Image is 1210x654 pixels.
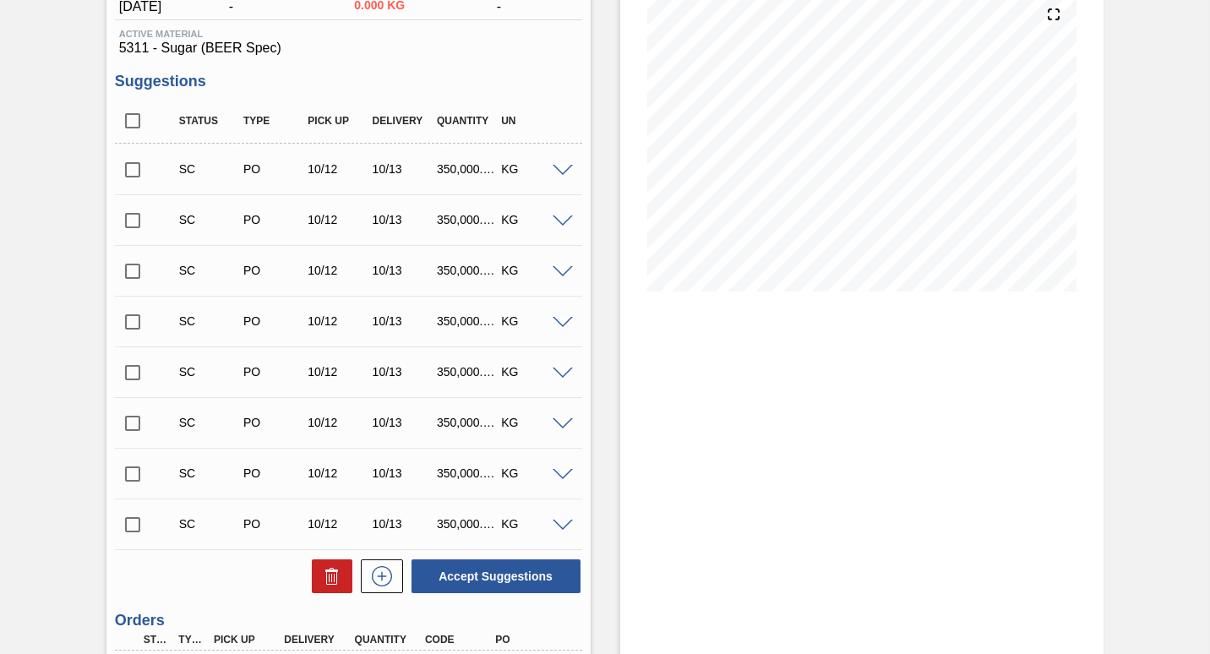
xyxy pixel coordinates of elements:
div: 10/13/2025 [368,213,438,226]
div: 10/13/2025 [368,314,438,328]
div: 350,000.000 [433,365,502,379]
div: KG [497,365,566,379]
button: Accept Suggestions [412,559,580,593]
div: 10/12/2025 [303,162,373,176]
div: Suggestion Created [175,264,244,277]
div: Type [239,115,308,127]
div: Purchase order [239,264,308,277]
div: Suggestion Created [175,365,244,379]
div: KG [497,264,566,277]
div: 10/12/2025 [303,264,373,277]
span: 5311 - Sugar (BEER Spec) [119,41,578,56]
div: Type [174,634,209,646]
div: 350,000.000 [433,466,502,480]
div: KG [497,314,566,328]
div: Status [175,115,244,127]
div: 350,000.000 [433,162,502,176]
div: 10/13/2025 [368,416,438,429]
div: Suggestion Created [175,466,244,480]
div: 10/13/2025 [368,517,438,531]
div: 350,000.000 [433,213,502,226]
div: Purchase order [239,314,308,328]
div: UN [497,115,566,127]
div: 10/13/2025 [368,365,438,379]
div: KG [497,213,566,226]
div: Purchase order [239,213,308,226]
div: 10/13/2025 [368,466,438,480]
div: Purchase order [239,416,308,429]
div: Purchase order [239,162,308,176]
div: 10/12/2025 [303,213,373,226]
div: Quantity [351,634,428,646]
div: Pick up [210,634,286,646]
h3: Suggestions [115,73,582,90]
div: 10/13/2025 [368,264,438,277]
div: Delete Suggestions [303,559,352,593]
div: PO [491,634,568,646]
div: 350,000.000 [433,314,502,328]
div: New suggestion [352,559,403,593]
div: KG [497,162,566,176]
div: 350,000.000 [433,416,502,429]
div: Suggestion Created [175,416,244,429]
div: KG [497,466,566,480]
div: Code [421,634,498,646]
div: Delivery [368,115,438,127]
div: 10/12/2025 [303,314,373,328]
div: 10/12/2025 [303,365,373,379]
div: KG [497,416,566,429]
div: 10/12/2025 [303,466,373,480]
span: Active Material [119,29,578,39]
div: Suggestion Created [175,314,244,328]
div: Suggestion Created [175,517,244,531]
div: KG [497,517,566,531]
div: 350,000.000 [433,264,502,277]
div: 10/12/2025 [303,517,373,531]
div: 10/12/2025 [303,416,373,429]
div: 10/13/2025 [368,162,438,176]
div: Purchase order [239,517,308,531]
div: Delivery [280,634,357,646]
div: Suggestion Created [175,213,244,226]
div: Purchase order [239,365,308,379]
div: Step [139,634,174,646]
h3: Orders [115,612,582,629]
div: Quantity [433,115,502,127]
div: Accept Suggestions [403,558,582,595]
div: Purchase order [239,466,308,480]
div: 350,000.000 [433,517,502,531]
div: Suggestion Created [175,162,244,176]
div: Pick up [303,115,373,127]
